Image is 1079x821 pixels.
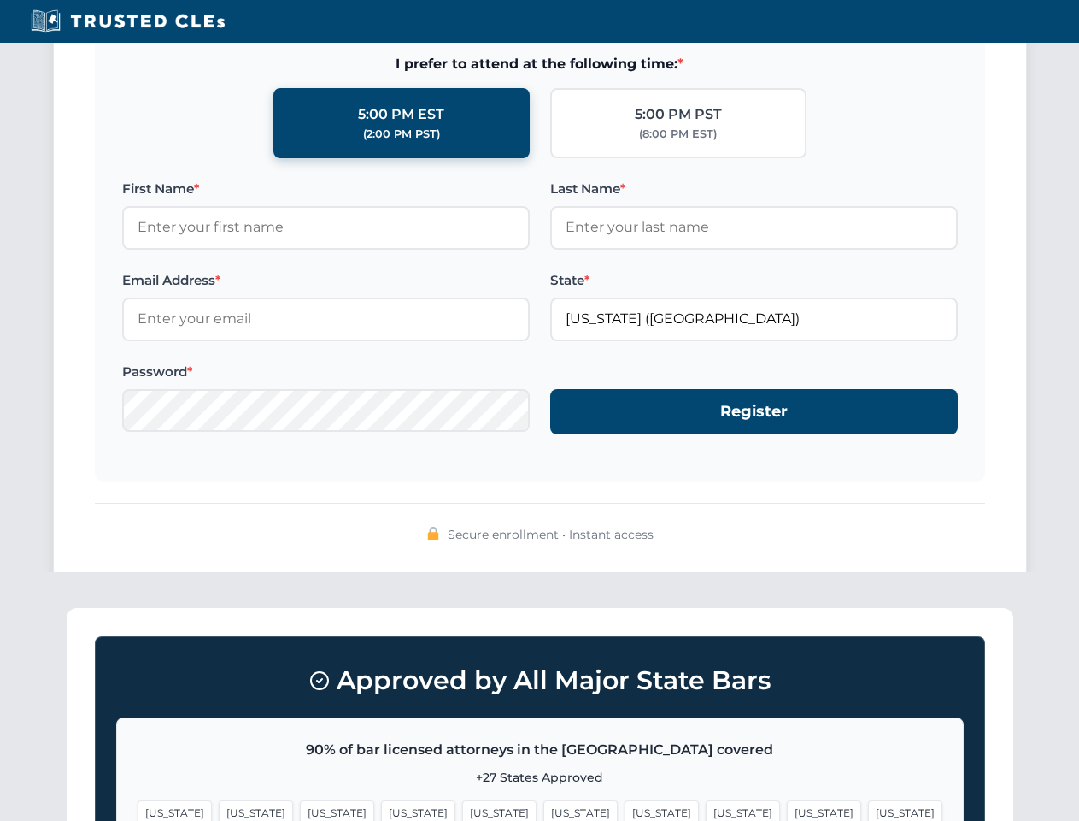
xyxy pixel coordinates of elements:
[448,525,654,544] span: Secure enrollment • Instant access
[550,206,958,249] input: Enter your last name
[122,362,530,382] label: Password
[26,9,230,34] img: Trusted CLEs
[122,298,530,340] input: Enter your email
[550,270,958,291] label: State
[550,389,958,434] button: Register
[122,270,530,291] label: Email Address
[639,126,717,143] div: (8:00 PM EST)
[550,298,958,340] input: Florida (FL)
[550,179,958,199] label: Last Name
[363,126,440,143] div: (2:00 PM PST)
[358,103,444,126] div: 5:00 PM EST
[122,179,530,199] label: First Name
[122,53,958,75] span: I prefer to attend at the following time:
[138,768,942,787] p: +27 States Approved
[122,206,530,249] input: Enter your first name
[635,103,722,126] div: 5:00 PM PST
[116,658,964,704] h3: Approved by All Major State Bars
[426,527,440,540] img: 🔒
[138,739,942,761] p: 90% of bar licensed attorneys in the [GEOGRAPHIC_DATA] covered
